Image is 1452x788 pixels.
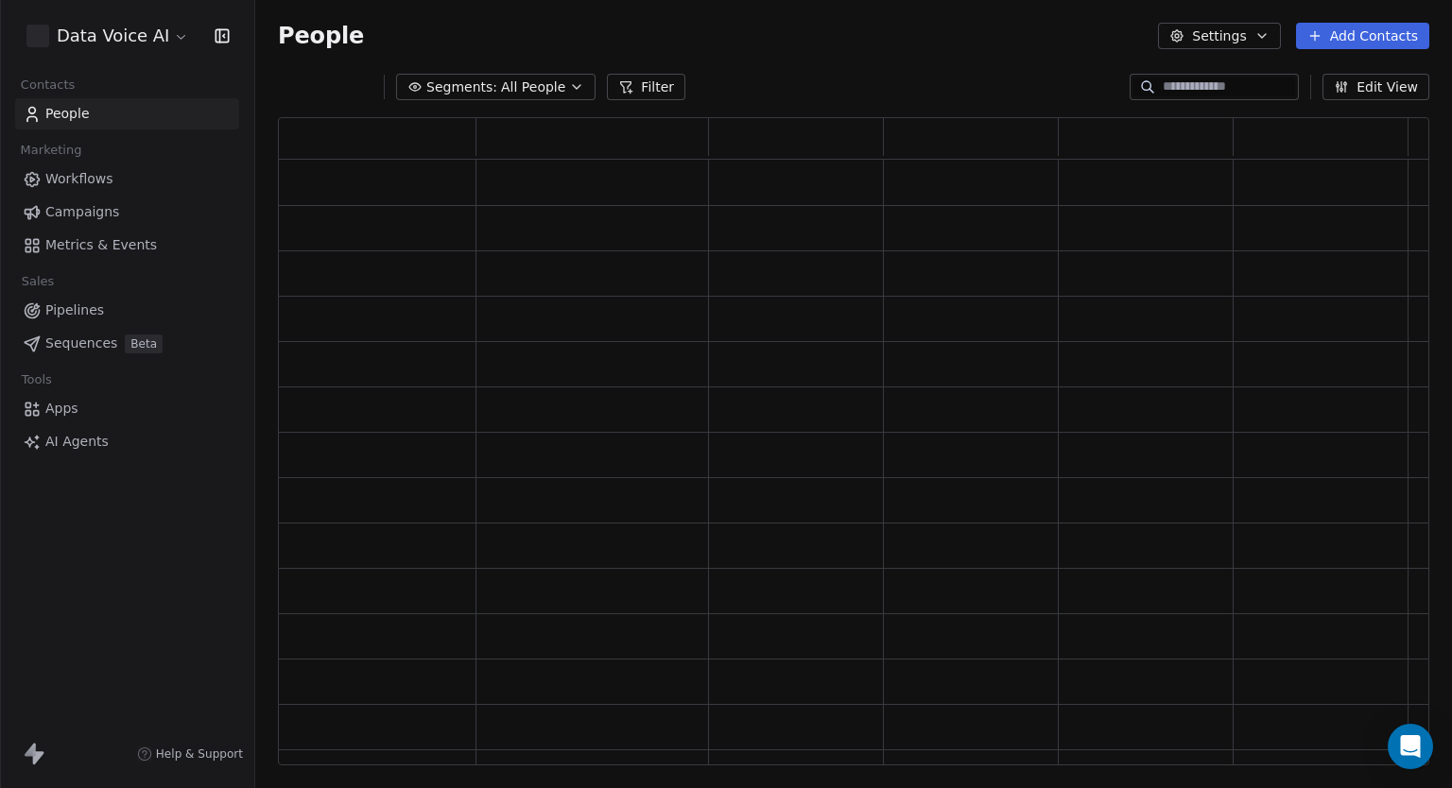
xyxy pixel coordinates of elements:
[45,202,119,222] span: Campaigns
[15,230,239,261] a: Metrics & Events
[15,393,239,424] a: Apps
[45,235,157,255] span: Metrics & Events
[45,169,113,189] span: Workflows
[15,328,239,359] a: SequencesBeta
[1158,23,1280,49] button: Settings
[12,71,83,99] span: Contacts
[607,74,685,100] button: Filter
[156,746,243,762] span: Help & Support
[15,295,239,326] a: Pipelines
[12,136,90,164] span: Marketing
[45,399,78,419] span: Apps
[1388,724,1433,769] div: Open Intercom Messenger
[57,24,169,48] span: Data Voice AI
[1296,23,1429,49] button: Add Contacts
[15,98,239,129] a: People
[13,267,62,296] span: Sales
[23,20,193,52] button: Data Voice AI
[15,197,239,228] a: Campaigns
[501,77,565,97] span: All People
[45,334,117,353] span: Sequences
[15,163,239,195] a: Workflows
[137,746,243,762] a: Help & Support
[278,22,364,50] span: People
[45,300,104,320] span: Pipelines
[426,77,497,97] span: Segments:
[13,366,60,394] span: Tools
[45,104,90,124] span: People
[125,334,163,353] span: Beta
[15,426,239,457] a: AI Agents
[45,432,109,452] span: AI Agents
[1322,74,1429,100] button: Edit View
